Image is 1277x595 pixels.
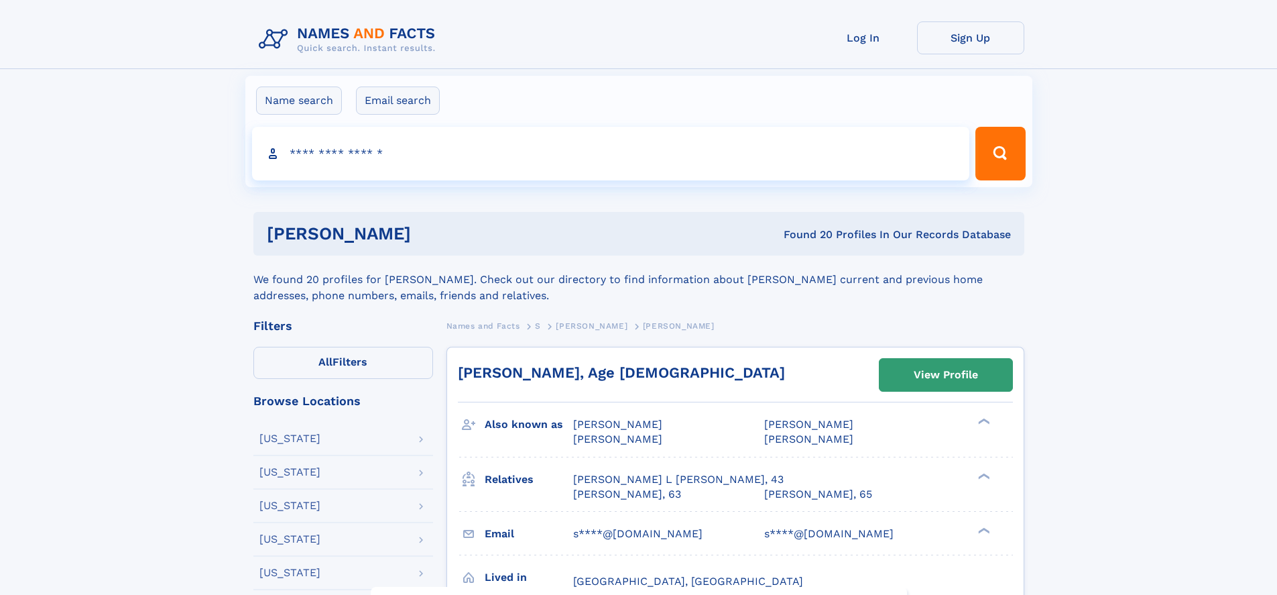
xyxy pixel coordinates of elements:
[975,127,1025,180] button: Search Button
[253,395,433,407] div: Browse Locations
[573,487,681,502] a: [PERSON_NAME], 63
[643,321,715,331] span: [PERSON_NAME]
[256,87,342,115] label: Name search
[259,500,320,511] div: [US_STATE]
[597,227,1011,242] div: Found 20 Profiles In Our Records Database
[259,467,320,478] div: [US_STATE]
[267,225,597,242] h1: [PERSON_NAME]
[535,317,541,334] a: S
[764,433,853,445] span: [PERSON_NAME]
[485,566,573,589] h3: Lived in
[975,472,991,480] div: ❯
[573,418,662,431] span: [PERSON_NAME]
[914,360,978,390] div: View Profile
[318,356,332,368] span: All
[253,256,1024,304] div: We found 20 profiles for [PERSON_NAME]. Check out our directory to find information about [PERSON...
[252,127,970,180] input: search input
[356,87,440,115] label: Email search
[573,433,662,445] span: [PERSON_NAME]
[458,364,785,381] a: [PERSON_NAME], Age [DEMOGRAPHIC_DATA]
[253,347,433,379] label: Filters
[485,468,573,491] h3: Relatives
[253,320,433,332] div: Filters
[879,359,1012,391] a: View Profile
[573,575,803,588] span: [GEOGRAPHIC_DATA], [GEOGRAPHIC_DATA]
[259,534,320,545] div: [US_STATE]
[810,21,917,54] a: Log In
[253,21,446,58] img: Logo Names and Facts
[259,433,320,444] div: [US_STATE]
[764,418,853,431] span: [PERSON_NAME]
[446,317,520,334] a: Names and Facts
[975,526,991,535] div: ❯
[556,317,627,334] a: [PERSON_NAME]
[485,523,573,545] h3: Email
[764,487,872,502] a: [PERSON_NAME], 65
[259,567,320,578] div: [US_STATE]
[573,472,784,487] a: [PERSON_NAME] L [PERSON_NAME], 43
[556,321,627,331] span: [PERSON_NAME]
[917,21,1024,54] a: Sign Up
[485,413,573,436] h3: Also known as
[975,417,991,426] div: ❯
[535,321,541,331] span: S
